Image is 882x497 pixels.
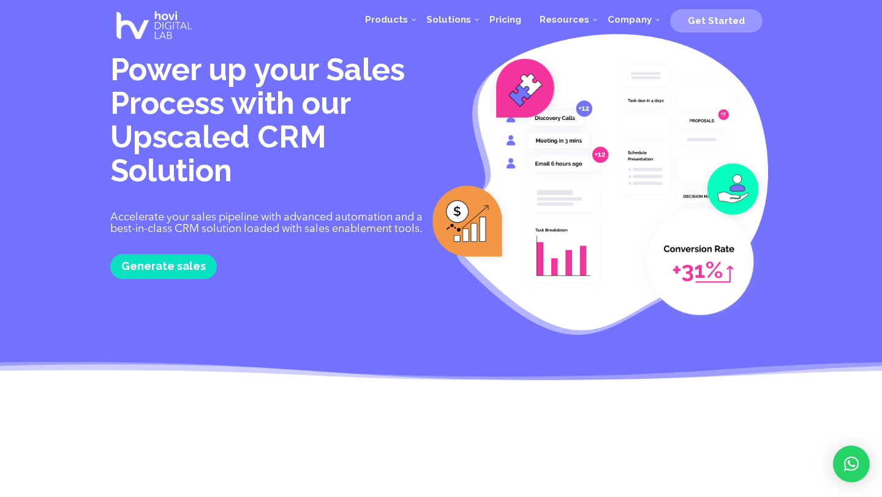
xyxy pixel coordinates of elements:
img: CRM Solution [634,193,768,328]
span: Resources [540,14,589,25]
a: Company [598,1,661,38]
span: Company [608,14,652,25]
span: Products [365,14,408,25]
a: Products [356,1,417,38]
a: Pricing [480,1,530,38]
a: Resources [530,1,598,38]
a: Solutions [417,1,480,38]
a: Generate sales [110,254,217,279]
img: Sales Automation [424,177,512,266]
span: Pricing [489,14,521,25]
p: Accelerate your sales pipeline with advanced automation and a best-in-class CRM solution loaded w... [110,212,423,236]
img: CRM solution [699,150,768,219]
span: Solutions [426,14,471,25]
span: Get Started [688,15,745,26]
img: Sales Automation [487,54,565,133]
a: Get Started [670,10,763,29]
h1: Power up your Sales Process with our Upscaled CRM Solution [110,53,423,193]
